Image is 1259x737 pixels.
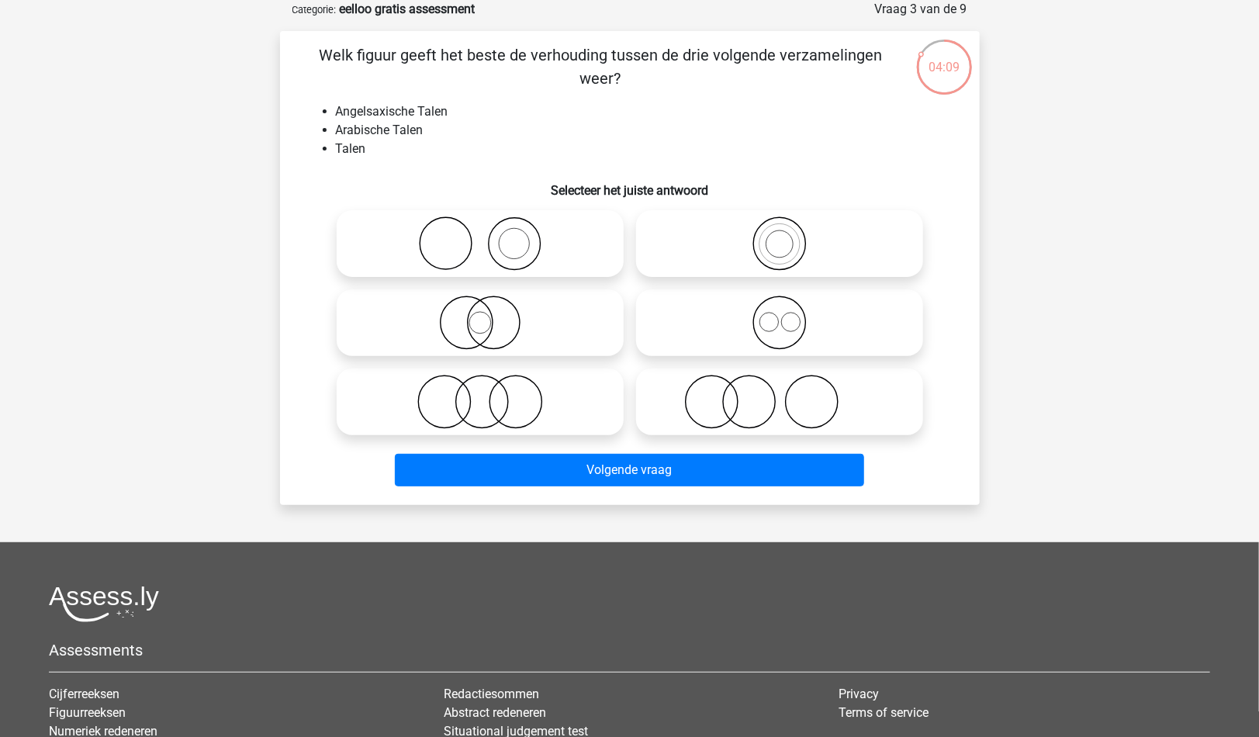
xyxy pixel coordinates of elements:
a: Terms of service [839,705,929,720]
strong: eelloo gratis assessment [340,2,476,16]
button: Volgende vraag [395,454,864,486]
a: Cijferreeksen [49,687,119,701]
a: Privacy [839,687,879,701]
li: Angelsaxische Talen [336,102,955,121]
img: Assessly logo [49,586,159,622]
a: Abstract redeneren [444,705,546,720]
div: 04:09 [915,38,974,77]
a: Figuurreeksen [49,705,126,720]
p: Welk figuur geeft het beste de verhouding tussen de drie volgende verzamelingen weer? [305,43,897,90]
h6: Selecteer het juiste antwoord [305,171,955,198]
a: Redactiesommen [444,687,539,701]
li: Talen [336,140,955,158]
small: Categorie: [292,4,337,16]
li: Arabische Talen [336,121,955,140]
h5: Assessments [49,641,1210,659]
